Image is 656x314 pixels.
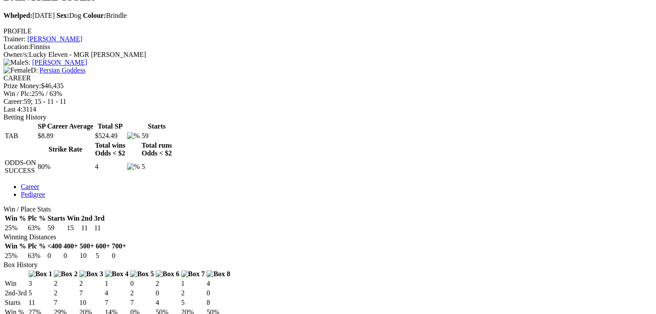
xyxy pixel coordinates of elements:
td: 25% [4,251,26,260]
td: 15 [66,224,80,232]
td: 4 [104,289,129,297]
a: [PERSON_NAME] [27,35,82,43]
img: Box 5 [130,270,154,278]
td: 10 [79,251,95,260]
span: Trainer: [3,35,26,43]
img: % [127,132,140,140]
th: Total runs Odds < $2 [141,141,172,158]
td: 0 [63,251,78,260]
td: $8.89 [37,132,94,140]
div: Lucky Eleven - MGR [PERSON_NAME] [3,51,653,59]
td: 1 [104,279,129,288]
span: Owner/s: [3,51,29,58]
th: Plc % [27,214,46,223]
img: Box 6 [156,270,180,278]
span: Dog [56,12,81,19]
td: 2 [53,279,78,288]
td: 4 [206,279,231,288]
span: Last 4: [3,106,23,113]
b: Whelped: [3,12,33,19]
b: Colour: [83,12,106,19]
b: Sex: [56,12,69,19]
td: 59 [47,224,65,232]
td: ODDS-ON SUCCESS [4,159,36,175]
div: Winning Distances [3,233,653,241]
td: 7 [53,298,78,307]
td: Starts [4,298,27,307]
span: Win / Plc: [3,90,31,97]
span: Brindle [83,12,127,19]
th: 700+ [111,242,127,251]
td: 3 [28,279,53,288]
div: Win / Place Stats [3,205,653,213]
img: Female [3,66,31,74]
img: Box 3 [79,270,103,278]
td: 10 [79,298,104,307]
a: [PERSON_NAME] [32,59,87,66]
a: Career [21,183,39,190]
td: 5 [95,251,111,260]
td: 2 [155,279,180,288]
div: Box History [3,261,653,269]
td: 2 [130,289,154,297]
td: 0 [155,289,180,297]
th: Plc % [27,242,46,251]
td: 2 [79,279,104,288]
th: Total SP [95,122,126,131]
td: Win [4,279,27,288]
div: PROFILE [3,27,653,35]
td: 11 [94,224,105,232]
td: 8 [206,298,231,307]
td: 11 [81,224,93,232]
div: 3114 [3,106,653,113]
td: 7 [104,298,129,307]
td: 2nd-3rd [4,289,27,297]
td: 63% [27,251,46,260]
div: Betting History [3,113,653,121]
td: 0 [206,289,231,297]
td: $524.49 [95,132,126,140]
th: 3rd [94,214,105,223]
td: 25% [4,224,26,232]
div: 59; 15 - 11 - 11 [3,98,653,106]
td: 0 [111,251,127,260]
span: Career: [3,98,24,105]
a: Pedigree [21,191,45,198]
span: Location: [3,43,30,50]
td: 7 [79,289,104,297]
span: D: [3,66,38,74]
td: 1 [181,279,206,288]
th: 600+ [95,242,111,251]
span: [DATE] [3,12,55,19]
td: 4 [95,159,126,175]
img: Box 2 [54,270,78,278]
img: Box 4 [105,270,129,278]
td: 11 [28,298,53,307]
th: Starts [47,214,65,223]
td: 63% [27,224,46,232]
th: 400+ [63,242,78,251]
div: $46,435 [3,82,653,90]
th: Strike Rate [37,141,94,158]
th: Starts [141,122,172,131]
img: Box 1 [29,270,52,278]
th: Win % [4,242,26,251]
img: Box 8 [206,270,230,278]
div: Finniss [3,43,653,51]
td: TAB [4,132,36,140]
th: Win [66,214,80,223]
td: 2 [181,289,206,297]
td: 80% [37,159,94,175]
th: <400 [47,242,62,251]
th: SP Career Average [37,122,94,131]
td: 7 [130,298,154,307]
div: 25% / 63% [3,90,653,98]
img: Box 7 [181,270,205,278]
td: 5 [141,159,172,175]
th: Total wins Odds < $2 [95,141,126,158]
a: Persian Goddess [39,66,85,74]
td: 4 [155,298,180,307]
div: CAREER [3,74,653,82]
span: Prize Money: [3,82,41,89]
th: 500+ [79,242,95,251]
